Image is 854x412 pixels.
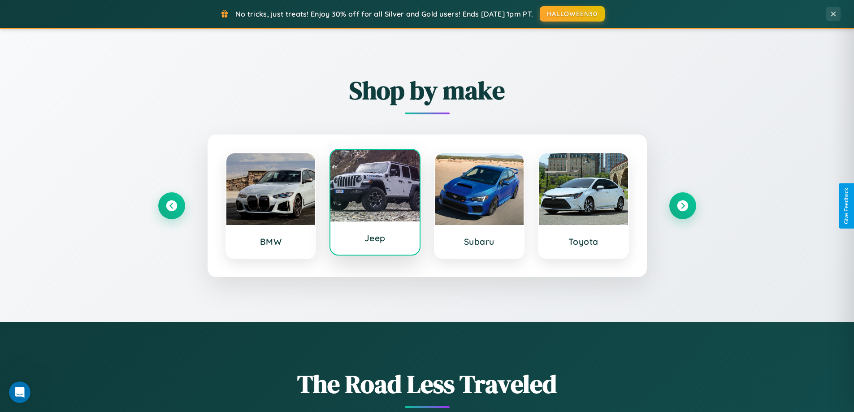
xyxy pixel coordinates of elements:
[540,6,605,22] button: HALLOWEEN30
[235,9,533,18] span: No tricks, just treats! Enjoy 30% off for all Silver and Gold users! Ends [DATE] 1pm PT.
[548,236,619,247] h3: Toyota
[9,382,30,403] iframe: Intercom live chat
[444,236,515,247] h3: Subaru
[235,236,307,247] h3: BMW
[158,73,696,108] h2: Shop by make
[843,188,850,224] div: Give Feedback
[158,367,696,401] h1: The Road Less Traveled
[339,233,411,243] h3: Jeep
